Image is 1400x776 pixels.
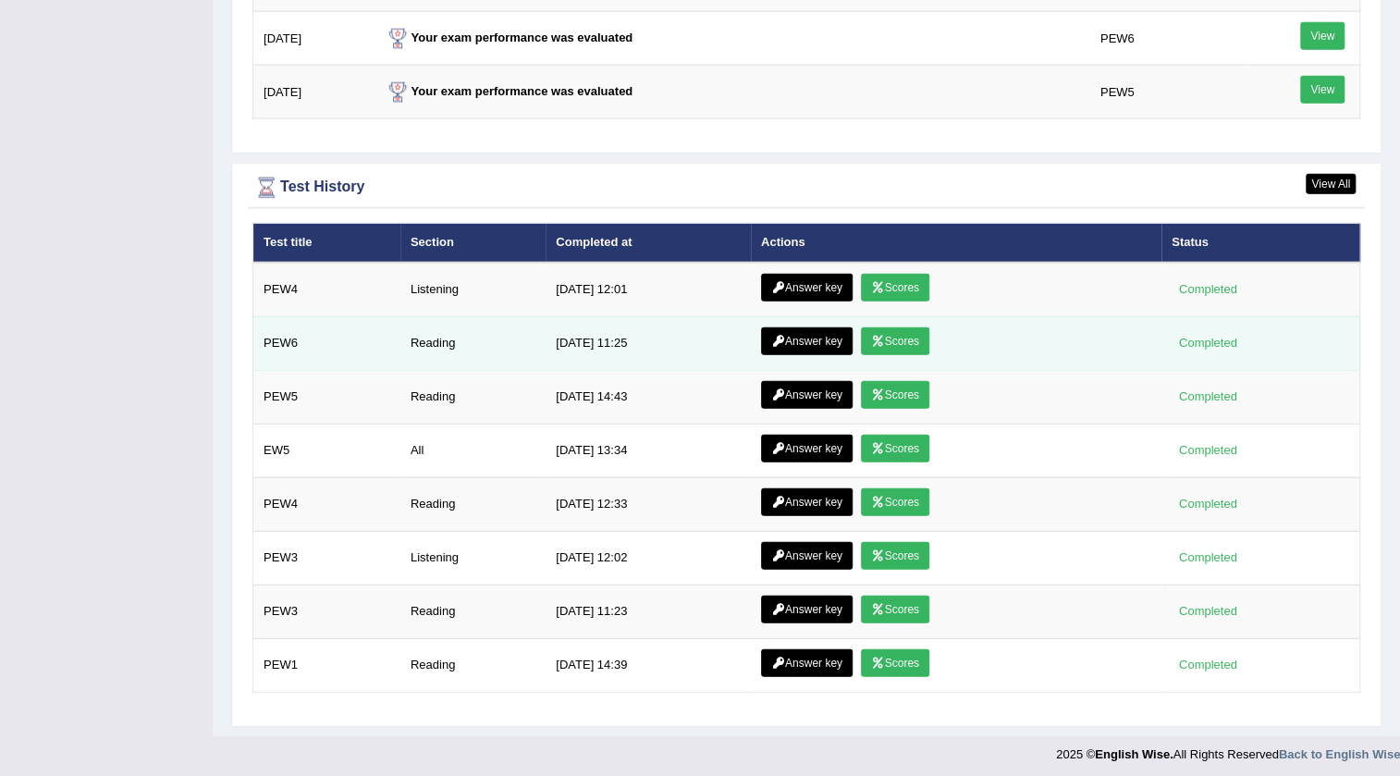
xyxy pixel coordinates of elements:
[252,174,1360,202] div: Test History
[400,370,546,424] td: Reading
[253,477,400,531] td: PEW4
[546,370,751,424] td: [DATE] 14:43
[253,12,374,66] td: [DATE]
[1172,548,1244,568] div: Completed
[761,649,853,677] a: Answer key
[400,477,546,531] td: Reading
[253,531,400,585] td: PEW3
[1172,656,1244,675] div: Completed
[400,638,546,692] td: Reading
[1172,334,1244,353] div: Completed
[546,224,751,263] th: Completed at
[253,263,400,317] td: PEW4
[1306,174,1356,194] a: View All
[400,316,546,370] td: Reading
[253,638,400,692] td: PEW1
[761,488,853,516] a: Answer key
[861,381,929,409] a: Scores
[761,327,853,355] a: Answer key
[546,531,751,585] td: [DATE] 12:02
[546,316,751,370] td: [DATE] 11:25
[861,542,929,570] a: Scores
[1172,441,1244,461] div: Completed
[546,263,751,317] td: [DATE] 12:01
[1172,280,1244,300] div: Completed
[253,585,400,638] td: PEW3
[400,263,546,317] td: Listening
[546,424,751,477] td: [DATE] 13:34
[861,596,929,623] a: Scores
[546,585,751,638] td: [DATE] 11:23
[761,435,853,462] a: Answer key
[1300,22,1345,50] a: View
[400,424,546,477] td: All
[384,84,633,98] strong: Your exam performance was evaluated
[1090,12,1249,66] td: PEW6
[1279,747,1400,761] a: Back to English Wise
[253,370,400,424] td: PEW5
[1056,736,1400,763] div: 2025 © All Rights Reserved
[1172,602,1244,622] div: Completed
[546,638,751,692] td: [DATE] 14:39
[761,542,853,570] a: Answer key
[861,649,929,677] a: Scores
[400,585,546,638] td: Reading
[1090,66,1249,119] td: PEW5
[253,316,400,370] td: PEW6
[1095,747,1173,761] strong: English Wise.
[1172,495,1244,514] div: Completed
[861,274,929,302] a: Scores
[253,66,374,119] td: [DATE]
[400,531,546,585] td: Listening
[400,224,546,263] th: Section
[761,274,853,302] a: Answer key
[253,424,400,477] td: EW5
[1172,388,1244,407] div: Completed
[761,596,853,623] a: Answer key
[1161,224,1360,263] th: Status
[384,31,633,44] strong: Your exam performance was evaluated
[546,477,751,531] td: [DATE] 12:33
[861,488,929,516] a: Scores
[253,224,400,263] th: Test title
[751,224,1161,263] th: Actions
[861,327,929,355] a: Scores
[761,381,853,409] a: Answer key
[1300,76,1345,104] a: View
[861,435,929,462] a: Scores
